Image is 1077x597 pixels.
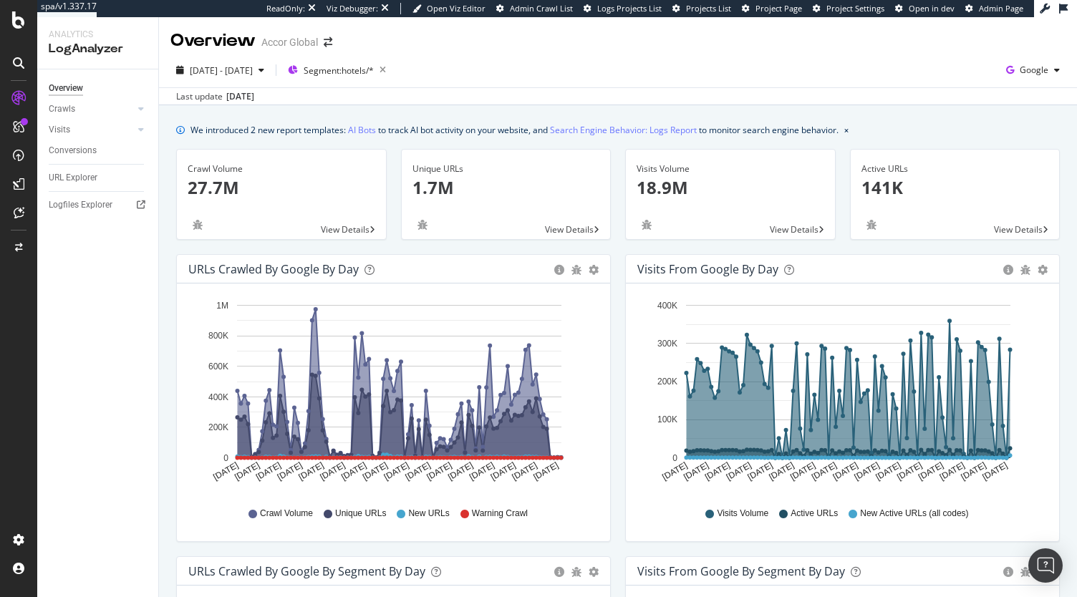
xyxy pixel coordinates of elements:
[260,508,313,520] span: Crawl Volume
[468,460,496,482] text: [DATE]
[49,143,97,158] div: Conversions
[324,37,332,47] div: arrow-right-arrow-left
[49,29,147,41] div: Analytics
[657,339,677,349] text: 300K
[282,59,392,82] button: Segment:hotels/*
[412,220,433,230] div: bug
[496,3,573,14] a: Admin Crawl List
[1020,567,1030,577] div: bug
[637,295,1043,494] svg: A chart.
[318,460,347,482] text: [DATE]
[861,162,1049,175] div: Active URLs
[657,301,677,311] text: 400K
[188,295,594,494] svg: A chart.
[208,422,228,432] text: 200K
[682,460,710,482] text: [DATE]
[489,460,518,482] text: [DATE]
[412,162,600,175] div: Unique URLs
[853,460,882,482] text: [DATE]
[637,175,824,200] p: 18.9M
[686,3,731,14] span: Projects List
[861,220,882,230] div: bug
[49,81,83,96] div: Overview
[637,564,845,578] div: Visits from Google By Segment By Day
[49,102,75,117] div: Crawls
[216,301,228,311] text: 1M
[861,175,1049,200] p: 141K
[554,567,564,577] div: circle-info
[254,460,283,482] text: [DATE]
[188,564,425,578] div: URLs Crawled by Google By Segment By Day
[960,460,988,482] text: [DATE]
[49,41,147,57] div: LogAnalyzer
[917,460,945,482] text: [DATE]
[261,35,318,49] div: Accor Global
[584,3,662,14] a: Logs Projects List
[770,223,818,236] span: View Details
[339,460,368,482] text: [DATE]
[589,567,599,577] div: gear
[335,508,386,520] span: Unique URLs
[831,460,860,482] text: [DATE]
[49,102,134,117] a: Crawls
[211,460,240,482] text: [DATE]
[223,453,228,463] text: 0
[895,460,924,482] text: [DATE]
[408,508,449,520] span: New URLs
[208,361,228,372] text: 600K
[571,567,581,577] div: bug
[304,64,374,77] span: Segment: hotels/*
[427,3,486,14] span: Open Viz Editor
[1000,59,1066,82] button: Google
[637,162,824,175] div: Visits Volume
[472,508,528,520] span: Warning Crawl
[874,460,902,482] text: [DATE]
[589,265,599,275] div: gear
[176,90,254,103] div: Last update
[188,175,375,200] p: 27.7M
[348,122,376,137] a: AI Bots
[791,508,838,520] span: Active URLs
[233,460,261,482] text: [DATE]
[597,3,662,14] span: Logs Projects List
[276,460,304,482] text: [DATE]
[170,59,270,82] button: [DATE] - [DATE]
[510,3,573,14] span: Admin Crawl List
[188,162,375,175] div: Crawl Volume
[382,460,411,482] text: [DATE]
[49,170,148,185] a: URL Explorer
[321,223,370,236] span: View Details
[1020,265,1030,275] div: bug
[190,122,839,137] div: We introduced 2 new report templates: to track AI bot activity on your website, and to monitor se...
[49,81,148,96] a: Overview
[361,460,390,482] text: [DATE]
[672,453,677,463] text: 0
[657,415,677,425] text: 100K
[657,377,677,387] text: 200K
[1003,265,1013,275] div: circle-info
[49,122,134,137] a: Visits
[717,508,768,520] span: Visits Volume
[49,170,97,185] div: URL Explorer
[571,265,581,275] div: bug
[788,460,817,482] text: [DATE]
[49,198,148,213] a: Logfiles Explorer
[297,460,326,482] text: [DATE]
[755,3,802,14] span: Project Page
[810,460,839,482] text: [DATE]
[208,331,228,341] text: 800K
[660,460,689,482] text: [DATE]
[637,262,778,276] div: Visits from Google by day
[746,460,775,482] text: [DATE]
[725,460,753,482] text: [DATE]
[208,392,228,402] text: 400K
[188,262,359,276] div: URLs Crawled by Google by day
[994,223,1043,236] span: View Details
[511,460,539,482] text: [DATE]
[909,3,955,14] span: Open in dev
[767,460,796,482] text: [DATE]
[531,460,560,482] text: [DATE]
[813,3,884,14] a: Project Settings
[425,460,453,482] text: [DATE]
